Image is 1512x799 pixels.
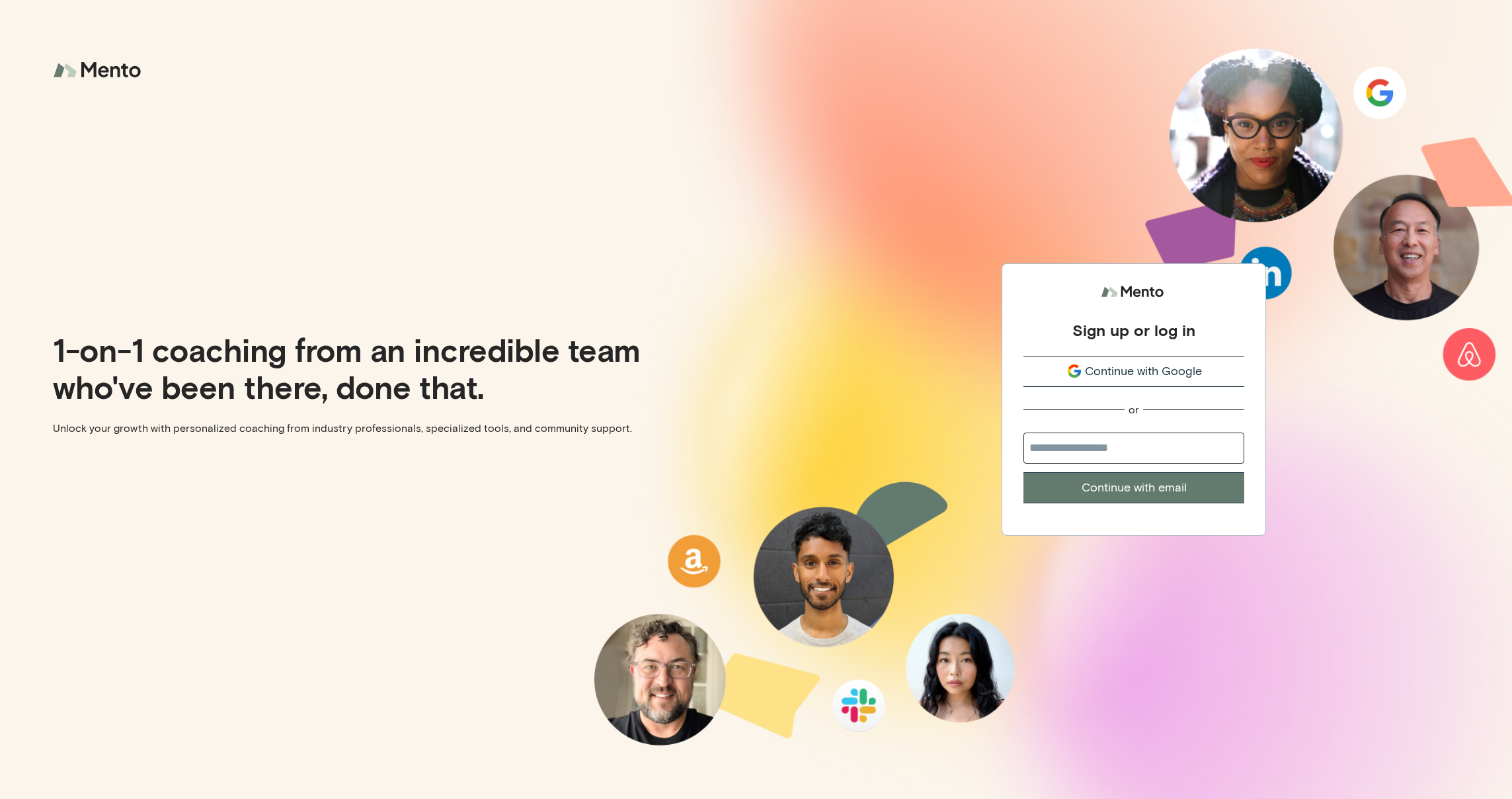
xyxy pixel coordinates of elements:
[53,331,746,405] p: 1-on-1 coaching from an incredible team who've been there, done that.
[1101,280,1167,304] img: logo.svg
[1085,362,1202,380] span: Continue with Google
[1072,320,1195,340] div: Sign up or log in
[1023,356,1244,387] button: Continue with Google
[1129,403,1139,417] div: or
[1023,472,1244,503] button: Continue with email
[53,421,746,437] p: Unlock your growth with personalized coaching from industry professionals, specialized tools, and...
[53,53,145,88] img: logo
